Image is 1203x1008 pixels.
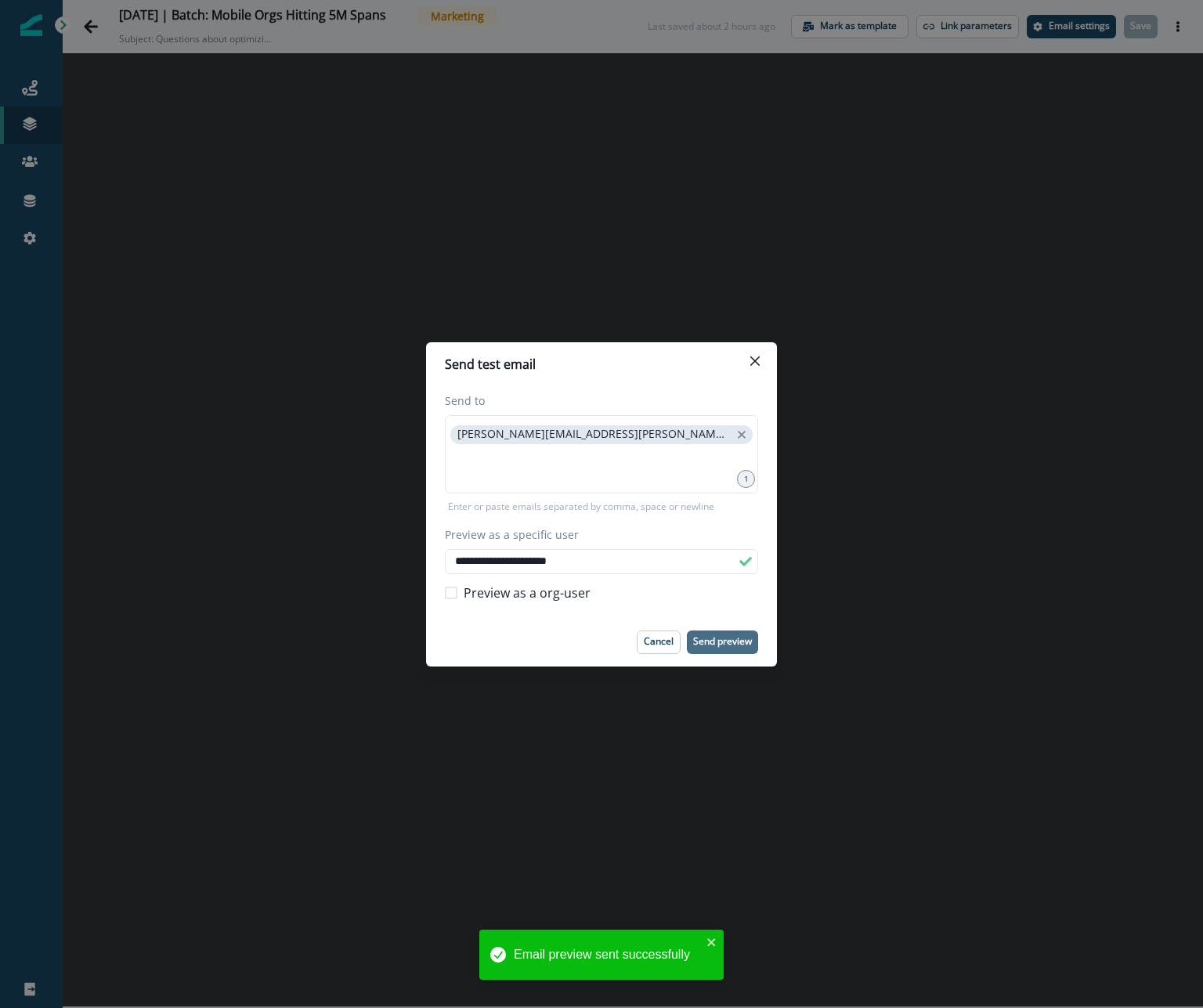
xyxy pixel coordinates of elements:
div: Email preview sent successfully [514,945,702,964]
label: Send to [445,392,749,409]
div: 1 [737,470,755,488]
button: close [735,427,749,443]
span: Preview as a org-user [464,583,591,602]
button: Close [742,349,768,374]
p: Enter or paste emails separated by comma, space or newline [445,500,717,514]
button: Cancel [637,630,681,654]
p: Send test email [445,355,536,374]
button: Send preview [687,630,758,654]
button: close [706,936,717,948]
p: Cancel [644,636,674,647]
p: [PERSON_NAME][EMAIL_ADDRESS][PERSON_NAME][DOMAIN_NAME] [457,428,730,441]
label: Preview as a specific user [445,526,749,543]
p: Send preview [693,636,752,647]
